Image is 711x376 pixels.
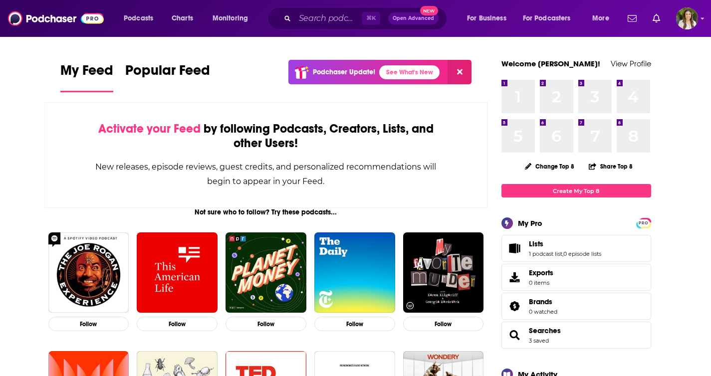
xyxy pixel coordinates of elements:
button: open menu [516,10,585,26]
img: The Daily [314,232,395,313]
span: Lists [501,235,651,262]
span: Monitoring [213,11,248,25]
div: by following Podcasts, Creators, Lists, and other Users! [95,122,438,151]
span: For Business [467,11,506,25]
a: View Profile [611,59,651,68]
a: 0 watched [529,308,557,315]
a: Show notifications dropdown [624,10,641,27]
span: Exports [505,270,525,284]
button: Follow [403,317,484,331]
span: Exports [529,268,553,277]
button: Follow [226,317,306,331]
img: My Favorite Murder with Karen Kilgariff and Georgia Hardstark [403,232,484,313]
button: open menu [117,10,166,26]
img: The Joe Rogan Experience [48,232,129,313]
a: Lists [505,241,525,255]
button: Follow [314,317,395,331]
a: 0 episode lists [563,250,601,257]
span: Charts [172,11,193,25]
a: Charts [165,10,199,26]
button: open menu [460,10,519,26]
span: Lists [529,239,543,248]
span: More [592,11,609,25]
a: Lists [529,239,601,248]
span: Brands [501,293,651,320]
a: PRO [638,219,650,226]
a: Searches [529,326,561,335]
input: Search podcasts, credits, & more... [295,10,362,26]
button: Open AdvancedNew [388,12,439,24]
div: Search podcasts, credits, & more... [277,7,457,30]
span: PRO [638,219,650,227]
button: open menu [585,10,622,26]
a: Brands [529,297,557,306]
button: Share Top 8 [588,157,633,176]
span: Popular Feed [125,62,210,85]
a: 3 saved [529,337,549,344]
a: Exports [501,264,651,291]
span: Logged in as lizchapa [676,7,698,29]
a: Popular Feed [125,62,210,92]
button: open menu [206,10,261,26]
span: Brands [529,297,552,306]
span: Activate your Feed [98,121,201,136]
div: Not sure who to follow? Try these podcasts... [44,208,488,216]
a: Brands [505,299,525,313]
img: This American Life [137,232,218,313]
span: For Podcasters [523,11,571,25]
div: New releases, episode reviews, guest credits, and personalized recommendations will begin to appe... [95,160,438,188]
span: My Feed [60,62,113,85]
a: See What's New [379,65,440,79]
img: Planet Money [226,232,306,313]
a: 1 podcast list [529,250,562,257]
span: ⌘ K [362,12,380,25]
button: Show profile menu [676,7,698,29]
a: Show notifications dropdown [649,10,664,27]
span: Searches [501,322,651,349]
button: Follow [48,317,129,331]
a: Searches [505,328,525,342]
a: Welcome [PERSON_NAME]! [501,59,600,68]
a: Create My Top 8 [501,184,651,197]
span: Podcasts [124,11,153,25]
span: New [420,6,438,15]
span: 0 items [529,279,553,286]
img: User Profile [676,7,698,29]
span: Open Advanced [393,16,434,21]
img: Podchaser - Follow, Share and Rate Podcasts [8,9,104,28]
div: My Pro [518,218,542,228]
button: Change Top 8 [519,160,581,173]
a: My Feed [60,62,113,92]
button: Follow [137,317,218,331]
span: , [562,250,563,257]
p: Podchaser Update! [313,68,375,76]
